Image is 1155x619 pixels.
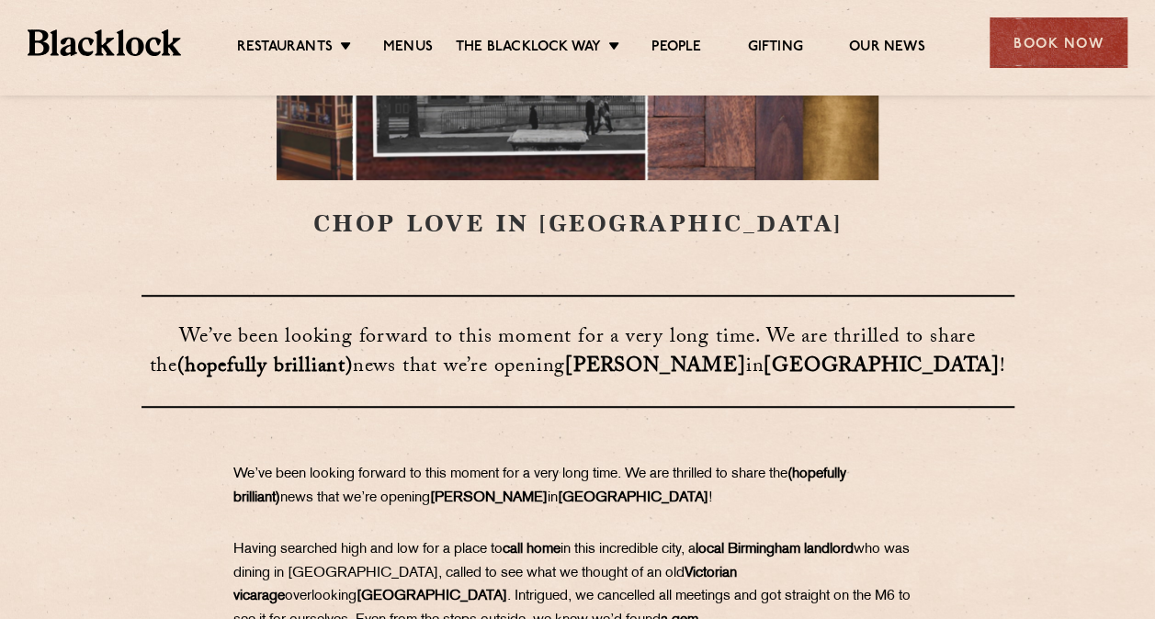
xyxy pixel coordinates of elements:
strong: local Birmingham landlord [696,543,854,557]
strong: [GEOGRAPHIC_DATA] [764,351,1000,385]
strong: [PERSON_NAME] [430,491,548,505]
strong: (hopefully brilliant) [177,351,353,385]
strong: call home [503,543,561,557]
strong: (hopefully brilliant) [233,467,846,505]
a: Gifting [747,39,802,57]
a: Our News [849,39,925,57]
img: BL_Textured_Logo-footer-cropped.svg [28,29,181,55]
p: ​​​​​​​We’ve been looking forward to this moment for a very long time. We are thrilled to share t... [233,463,923,511]
a: People [651,39,701,57]
h3: ​​​​​​​We’ve been looking forward to this moment for a very long time. We are thrilled to share t... [142,295,1014,408]
a: Menus [383,39,433,57]
a: The Blacklock Way [456,39,601,57]
a: Restaurants [237,39,333,57]
div: Book Now [990,17,1127,68]
strong: [GEOGRAPHIC_DATA] [357,590,507,603]
strong: [PERSON_NAME] [565,351,745,385]
strong: [GEOGRAPHIC_DATA] [558,491,708,505]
